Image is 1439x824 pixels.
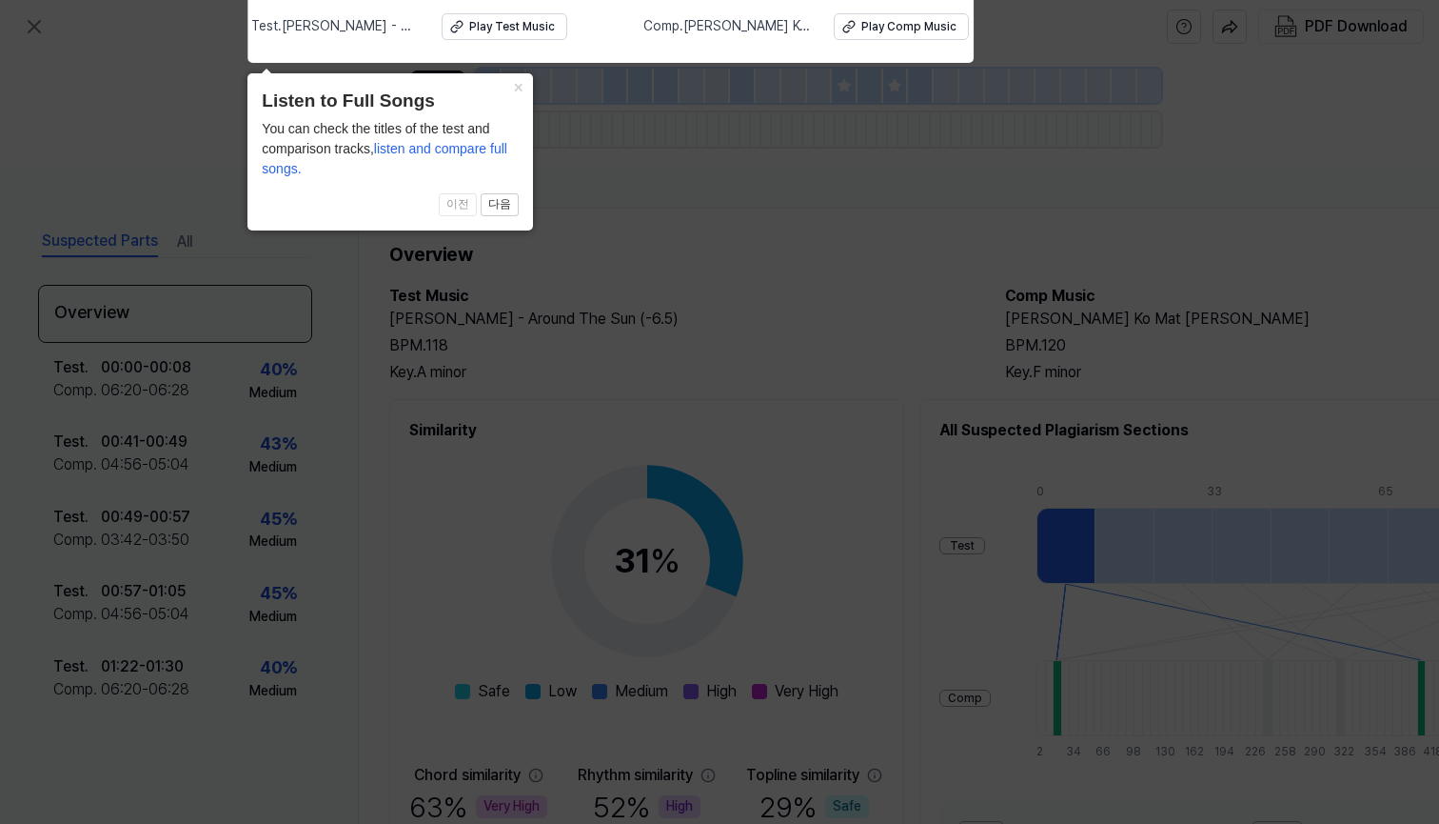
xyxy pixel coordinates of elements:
button: 다음 [481,193,519,216]
span: Comp . [PERSON_NAME] Ko Mat [PERSON_NAME] [643,17,811,36]
button: Play Comp Music [834,13,969,40]
span: listen and compare full songs. [262,141,507,176]
button: Close [503,73,533,100]
span: Test . [PERSON_NAME] - Around The Sun (-6.5) [251,17,419,36]
div: Play Comp Music [861,19,956,35]
header: Listen to Full Songs [262,88,519,115]
button: Play Test Music [442,13,567,40]
div: You can check the titles of the test and comparison tracks, [262,119,519,179]
div: Play Test Music [469,19,555,35]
